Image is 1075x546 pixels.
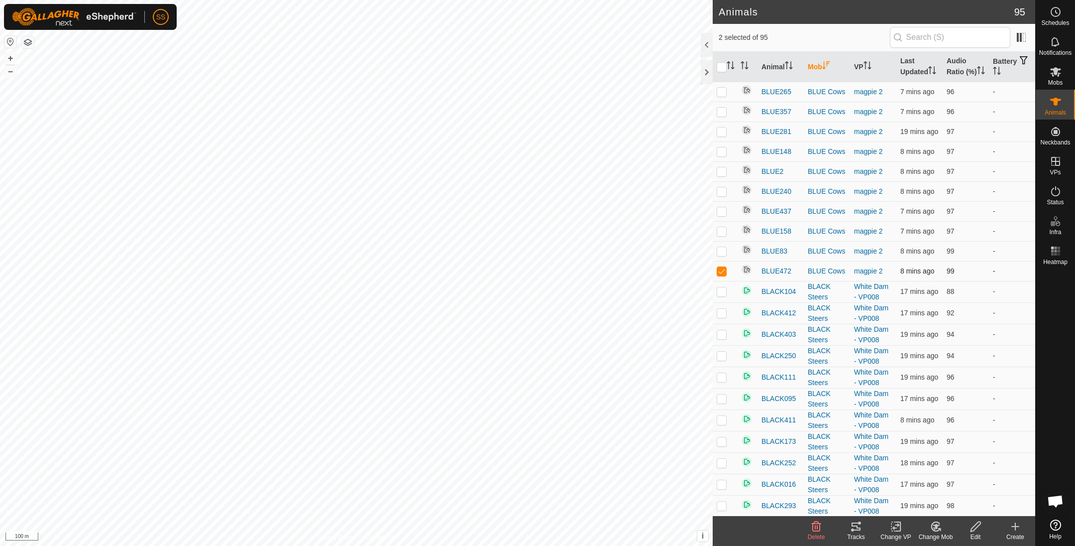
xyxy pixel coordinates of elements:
div: Edit [956,533,995,542]
span: 97 [947,459,955,467]
span: 92 [947,309,955,317]
a: magpie 2 [854,227,883,235]
td: - [989,452,1035,474]
span: BLUE281 [761,127,791,137]
img: Gallagher Logo [12,8,136,26]
div: BLACK Steers [808,496,846,517]
span: BLACK403 [761,329,796,340]
span: 2 selected of 95 [719,32,890,43]
a: magpie 2 [854,108,883,116]
p-sorticon: Activate to sort [993,68,1001,76]
span: i [702,532,704,540]
span: 29 Sept 2025, 8:34 pm [900,247,934,255]
img: returning on [741,392,752,404]
span: 99 [947,247,955,255]
td: - [989,82,1035,102]
span: BLACK173 [761,436,796,447]
p-sorticon: Activate to sort [863,63,871,71]
td: - [989,474,1035,495]
a: White Dam - VP008 [854,347,888,365]
div: BLUE Cows [808,206,846,217]
span: BLACK250 [761,351,796,361]
span: 29 Sept 2025, 8:34 pm [900,187,934,195]
span: BLACK293 [761,501,796,511]
img: returning off [741,204,752,216]
img: returning on [741,413,752,425]
img: returning on [741,370,752,382]
div: BLUE Cows [808,246,846,257]
th: Animal [757,52,804,82]
span: 97 [947,147,955,155]
span: Delete [808,534,825,541]
span: 29 Sept 2025, 8:22 pm [900,502,938,510]
a: White Dam - VP008 [854,282,888,301]
td: - [989,241,1035,261]
a: magpie 2 [854,147,883,155]
img: returning on [741,456,752,468]
span: 29 Sept 2025, 8:23 pm [900,330,938,338]
span: 29 Sept 2025, 8:23 pm [900,437,938,445]
span: 97 [947,437,955,445]
span: 94 [947,352,955,360]
span: BLACK412 [761,308,796,318]
p-sorticon: Activate to sort [785,63,793,71]
span: Infra [1049,229,1061,235]
th: Battery [989,52,1035,82]
span: BLUE437 [761,206,791,217]
td: - [989,324,1035,345]
img: returning off [741,244,752,256]
img: returning off [741,264,752,275]
span: 97 [947,480,955,488]
td: - [989,302,1035,324]
td: - [989,181,1035,201]
button: i [697,531,708,542]
span: BLUE472 [761,266,791,276]
div: BLACK Steers [808,346,846,367]
span: 88 [947,287,955,295]
td: - [989,409,1035,431]
span: Notifications [1039,50,1072,56]
img: returning off [741,184,752,196]
span: 29 Sept 2025, 8:23 pm [900,128,938,136]
td: - [989,201,1035,221]
span: 29 Sept 2025, 8:35 pm [900,108,934,116]
div: BLUE Cows [808,266,846,276]
span: BLACK111 [761,372,796,383]
span: 96 [947,108,955,116]
span: BLUE2 [761,166,783,177]
div: BLACK Steers [808,324,846,345]
a: White Dam - VP008 [854,325,888,344]
td: - [989,141,1035,161]
button: – [4,65,16,77]
div: BLACK Steers [808,367,846,388]
span: 29 Sept 2025, 8:34 pm [900,167,934,175]
div: Change VP [876,533,916,542]
span: 29 Sept 2025, 8:23 pm [900,352,938,360]
span: 97 [947,167,955,175]
a: magpie 2 [854,187,883,195]
span: BLACK104 [761,286,796,297]
span: VPs [1050,169,1061,175]
div: BLACK Steers [808,474,846,495]
th: Audio Ratio (%) [943,52,989,82]
a: White Dam - VP008 [854,304,888,322]
img: returning on [741,349,752,361]
img: returning on [741,284,752,296]
span: BLUE148 [761,146,791,157]
a: White Dam - VP008 [854,475,888,494]
span: BLUE240 [761,186,791,197]
img: returning off [741,124,752,136]
a: White Dam - VP008 [854,432,888,451]
td: - [989,261,1035,281]
td: - [989,102,1035,122]
div: BLUE Cows [808,186,846,197]
img: returning on [741,327,752,339]
button: Map Layers [22,36,34,48]
span: 29 Sept 2025, 8:34 pm [900,416,934,424]
th: Mob [804,52,850,82]
span: BLUE158 [761,226,791,237]
span: BLACK016 [761,479,796,490]
img: returning off [741,144,752,156]
td: - [989,161,1035,181]
a: White Dam - VP008 [854,497,888,515]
